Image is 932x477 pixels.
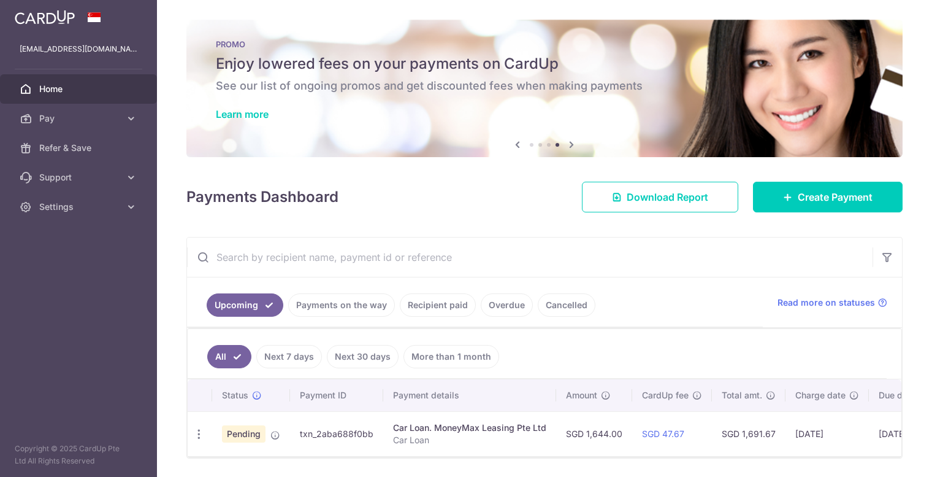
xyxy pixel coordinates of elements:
[39,142,120,154] span: Refer & Save
[216,108,269,120] a: Learn more
[39,83,120,95] span: Home
[712,411,785,456] td: SGD 1,691.67
[538,293,595,317] a: Cancelled
[795,389,846,401] span: Charge date
[290,411,383,456] td: txn_2aba688f0bb
[39,171,120,184] span: Support
[288,293,395,317] a: Payments on the way
[15,10,75,25] img: CardUp
[785,411,869,456] td: [DATE]
[582,182,738,212] a: Download Report
[290,379,383,411] th: Payment ID
[642,429,684,439] a: SGD 47.67
[393,434,546,446] p: Car Loan
[207,345,251,368] a: All
[798,190,873,204] span: Create Payment
[256,345,322,368] a: Next 7 days
[222,389,248,401] span: Status
[642,389,689,401] span: CardUp fee
[39,112,120,125] span: Pay
[327,345,399,368] a: Next 30 days
[400,293,476,317] a: Recipient paid
[403,345,499,368] a: More than 1 month
[879,389,915,401] span: Due date
[207,293,283,317] a: Upcoming
[393,422,546,434] div: Car Loan. MoneyMax Leasing Pte Ltd
[187,238,873,277] input: Search by recipient name, payment id or reference
[481,293,533,317] a: Overdue
[20,43,137,55] p: [EMAIL_ADDRESS][DOMAIN_NAME]
[853,440,920,471] iframe: Opens a widget where you can find more information
[186,20,903,157] img: Latest Promos banner
[186,186,338,208] h4: Payments Dashboard
[722,389,762,401] span: Total amt.
[216,54,873,74] h5: Enjoy lowered fees on your payments on CardUp
[216,39,873,49] p: PROMO
[566,389,597,401] span: Amount
[777,297,875,309] span: Read more on statuses
[556,411,632,456] td: SGD 1,644.00
[383,379,556,411] th: Payment details
[753,182,903,212] a: Create Payment
[777,297,887,309] a: Read more on statuses
[627,190,708,204] span: Download Report
[39,201,120,213] span: Settings
[216,79,873,93] h6: See our list of ongoing promos and get discounted fees when making payments
[222,425,265,443] span: Pending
